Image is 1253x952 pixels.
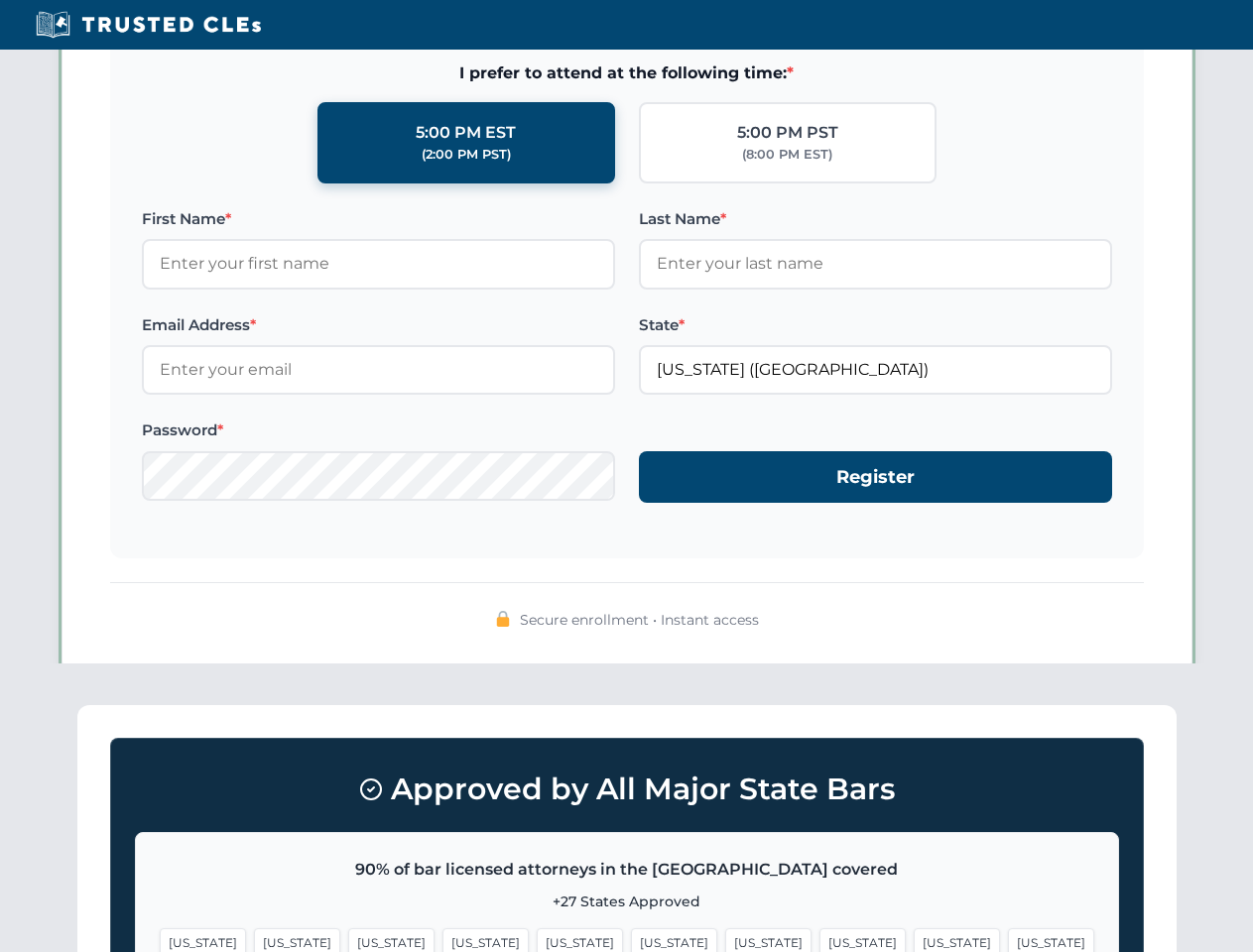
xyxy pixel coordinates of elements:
[742,145,832,165] div: (8:00 PM EST)
[160,857,1094,883] p: 90% of bar licensed attorneys in the [GEOGRAPHIC_DATA] covered
[520,609,759,631] span: Secure enrollment • Instant access
[30,10,267,40] img: Trusted CLEs
[639,313,1112,337] label: State
[639,451,1112,504] button: Register
[737,120,838,146] div: 5:00 PM PST
[142,207,615,231] label: First Name
[639,345,1112,395] input: California (CA)
[142,60,1112,86] span: I prefer to attend at the following time:
[142,313,615,337] label: Email Address
[639,239,1112,289] input: Enter your last name
[495,611,511,627] img: 🔒
[135,763,1119,816] h3: Approved by All Major State Bars
[422,145,511,165] div: (2:00 PM PST)
[142,345,615,395] input: Enter your email
[416,120,516,146] div: 5:00 PM EST
[639,207,1112,231] label: Last Name
[142,239,615,289] input: Enter your first name
[142,418,615,442] label: Password
[160,891,1094,912] p: +27 States Approved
